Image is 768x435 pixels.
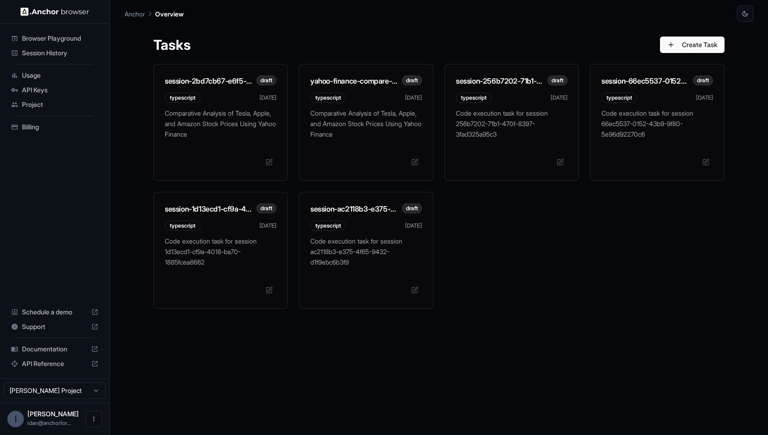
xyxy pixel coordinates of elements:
[7,83,102,97] div: API Keys
[547,75,568,85] div: draft
[22,345,87,354] span: Documentation
[7,97,102,112] div: Project
[601,93,637,103] div: typescript
[551,94,568,101] span: [DATE]
[405,94,422,101] span: [DATE]
[601,75,693,86] h3: session-66ec5537-0152-43b9-9f80-5e96d92270c6
[165,93,200,103] div: typescript
[7,356,102,371] div: API Reference
[7,411,24,427] div: I
[256,75,276,85] div: draft
[405,222,422,229] span: [DATE]
[7,31,102,46] div: Browser Playground
[456,93,492,103] div: typescript
[310,203,402,214] h3: session-ac2118b3-e375-4f65-9432-d1f9ebc6b3f9
[124,9,184,19] nav: breadcrumb
[7,305,102,319] div: Schedule a demo
[260,222,276,229] span: [DATE]
[22,322,87,331] span: Support
[260,94,276,101] span: [DATE]
[256,203,276,213] div: draft
[402,203,422,213] div: draft
[7,120,102,134] div: Billing
[165,236,276,267] p: Code execution task for session 1d13ecd1-cf9a-4018-ba70-1885fcea8662
[165,108,276,139] p: Comparative Analysis of Tesla, Apple, and Amazon Stock Prices Using Yahoo Finance
[22,71,98,80] span: Usage
[21,7,89,16] img: Anchor Logo
[165,221,200,231] div: typescript
[22,85,98,95] span: API Keys
[7,319,102,334] div: Support
[22,34,98,43] span: Browser Playground
[7,46,102,60] div: Session History
[27,410,79,418] span: Idan Raman
[165,75,256,86] h3: session-2bd7cb67-e6f5-4ca1-aecb-d48f710b5b73
[456,75,547,86] h3: session-256b7202-71b1-470f-8397-3fad325a95c3
[310,236,422,267] p: Code execution task for session ac2118b3-e375-4f65-9432-d1f9ebc6b3f9
[310,221,346,231] div: typescript
[7,68,102,83] div: Usage
[153,37,191,53] h1: Tasks
[22,308,87,317] span: Schedule a demo
[27,419,71,426] span: idan@anchorforge.io
[86,411,102,427] button: Open menu
[22,359,87,368] span: API Reference
[696,94,713,101] span: [DATE]
[456,108,568,139] p: Code execution task for session 256b7202-71b1-470f-8397-3fad325a95c3
[124,9,145,19] p: Anchor
[22,48,98,58] span: Session History
[7,342,102,356] div: Documentation
[693,75,713,85] div: draft
[402,75,422,85] div: draft
[310,108,422,139] p: Comparative Analysis of Tesla, Apple, and Amazon Stock Prices Using Yahoo Finance
[155,9,184,19] p: Overview
[165,203,256,214] h3: session-1d13ecd1-cf9a-4018-ba70-1885fcea8662
[22,122,98,132] span: Billing
[22,100,98,109] span: Project
[660,37,725,53] button: Create Task
[601,108,713,139] p: Code execution task for session 66ec5537-0152-43b9-9f80-5e96d92270c6
[310,75,402,86] h3: yahoo-finance-compare-3-tickers
[310,93,346,103] div: typescript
